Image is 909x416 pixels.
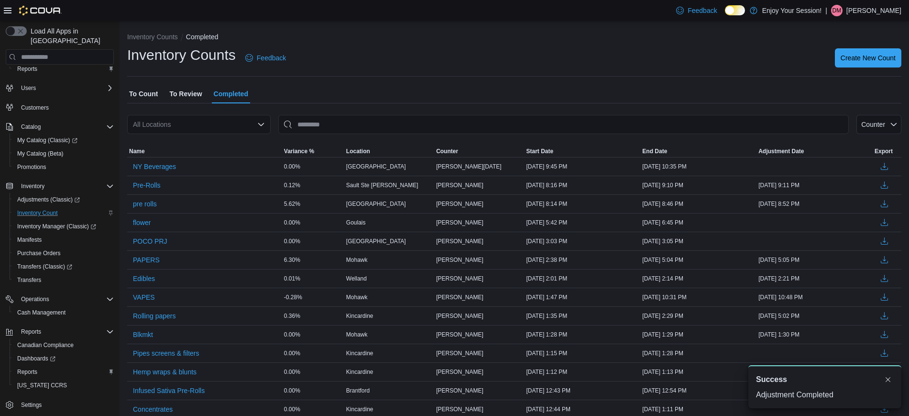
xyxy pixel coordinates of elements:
[344,310,434,322] div: Kincardine
[13,194,114,205] span: Adjustments (Classic)
[10,338,118,352] button: Canadian Compliance
[344,329,434,340] div: Mohawk
[17,82,114,94] span: Users
[756,180,873,191] div: [DATE] 9:11 PM
[13,221,114,232] span: Inventory Manager (Classic)
[17,326,114,337] span: Reports
[282,329,344,340] div: 0.00%
[344,236,434,247] div: [GEOGRAPHIC_DATA]
[861,121,885,128] span: Counter
[133,367,197,377] span: Hemp wraps & blunts
[133,199,157,209] span: pre rolls
[129,290,159,304] button: VAPES
[436,293,483,301] span: [PERSON_NAME]
[17,341,74,349] span: Canadian Compliance
[13,135,114,146] span: My Catalog (Classic)
[756,374,894,385] div: Notification
[17,136,77,144] span: My Catalog (Classic)
[835,48,901,67] button: Create New Count
[756,198,873,210] div: [DATE] 8:52 PM
[17,293,53,305] button: Operations
[436,200,483,208] span: [PERSON_NAME]
[640,161,756,172] div: [DATE] 10:35 PM
[436,147,458,155] span: Counter
[17,382,67,389] span: [US_STATE] CCRS
[13,247,65,259] a: Purchase Orders
[640,217,756,228] div: [DATE] 6:45 PM
[13,261,114,272] span: Transfers (Classic)
[19,6,62,15] img: Cova
[524,366,640,378] div: [DATE] 1:12 PM
[640,329,756,340] div: [DATE] 1:29 PM
[344,292,434,303] div: Mohawk
[17,65,37,73] span: Reports
[688,6,717,15] span: Feedback
[129,346,203,360] button: Pipes screens & filters
[524,329,640,340] div: [DATE] 1:28 PM
[2,325,118,338] button: Reports
[13,221,100,232] a: Inventory Manager (Classic)
[282,236,344,247] div: 0.00%
[640,180,756,191] div: [DATE] 9:10 PM
[10,306,118,319] button: Cash Management
[756,254,873,266] div: [DATE] 5:05 PM
[13,261,76,272] a: Transfers (Classic)
[524,404,640,415] div: [DATE] 12:44 PM
[133,162,176,171] span: NY Beverages
[640,366,756,378] div: [DATE] 1:13 PM
[133,255,160,265] span: PAPERS
[756,389,894,401] div: Adjustment Completed
[10,134,118,147] a: My Catalog (Classic)
[17,180,114,192] span: Inventory
[17,236,42,244] span: Manifests
[129,234,171,248] button: POCO PRJ
[17,276,41,284] span: Transfers
[133,274,155,283] span: Edibles
[257,121,265,128] button: Open list of options
[214,84,248,103] span: Completed
[17,163,46,171] span: Promotions
[436,312,483,320] span: [PERSON_NAME]
[344,404,434,415] div: Kincardine
[282,310,344,322] div: 0.36%
[13,161,50,173] a: Promotions
[436,256,483,264] span: [PERSON_NAME]
[282,180,344,191] div: 0.12%
[10,193,118,206] a: Adjustments (Classic)
[2,101,118,114] button: Customers
[133,218,151,227] span: flower
[284,147,314,155] span: Variance %
[756,329,873,340] div: [DATE] 1:30 PM
[129,365,200,379] button: Hemp wraps & blunts
[640,310,756,322] div: [DATE] 2:29 PM
[436,181,483,189] span: [PERSON_NAME]
[13,366,114,378] span: Reports
[831,5,843,16] div: Dima Mansour
[642,147,667,155] span: End Date
[21,295,49,303] span: Operations
[282,292,344,303] div: -0.28%
[725,5,745,15] input: Dark Mode
[17,121,114,133] span: Catalog
[129,197,161,211] button: pre rolls
[127,32,901,44] nav: An example of EuiBreadcrumbs
[434,146,524,157] button: Counter
[13,63,41,75] a: Reports
[13,207,62,219] a: Inventory Count
[133,292,155,302] span: VAPES
[13,148,114,159] span: My Catalog (Beta)
[186,33,219,41] button: Completed
[169,84,202,103] span: To Review
[17,101,114,113] span: Customers
[129,271,159,286] button: Edibles
[129,253,164,267] button: PAPERS
[10,365,118,379] button: Reports
[10,352,118,365] a: Dashboards
[17,121,44,133] button: Catalog
[282,348,344,359] div: 0.00%
[524,217,640,228] div: [DATE] 5:42 PM
[278,115,849,134] input: This is a search bar. After typing your query, hit enter to filter the results lower in the page.
[846,5,901,16] p: [PERSON_NAME]
[762,5,822,16] p: Enjoy Your Session!
[17,249,61,257] span: Purchase Orders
